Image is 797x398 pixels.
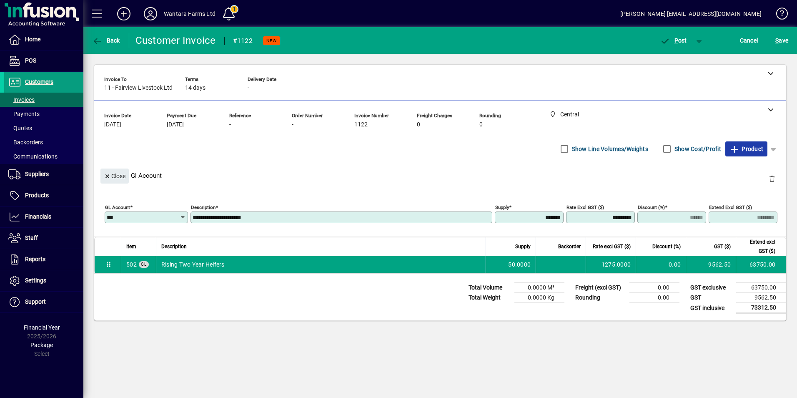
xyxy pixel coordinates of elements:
[137,6,164,21] button: Profile
[636,256,686,273] td: 0.00
[25,256,45,262] span: Reports
[725,141,767,156] button: Product
[686,293,736,303] td: GST
[593,242,631,251] span: Rate excl GST ($)
[8,96,35,103] span: Invoices
[4,93,83,107] a: Invoices
[167,121,184,128] span: [DATE]
[656,33,691,48] button: Post
[495,204,509,210] mat-label: Supply
[25,171,49,177] span: Suppliers
[8,125,32,131] span: Quotes
[762,175,782,182] app-page-header-button: Delete
[4,164,83,185] a: Suppliers
[570,145,648,153] label: Show Line Volumes/Weights
[25,57,36,64] span: POS
[104,169,125,183] span: Close
[4,50,83,71] a: POS
[4,185,83,206] a: Products
[233,34,253,48] div: #1122
[709,204,752,210] mat-label: Extend excl GST ($)
[266,38,277,43] span: NEW
[464,293,514,303] td: Total Weight
[736,256,786,273] td: 63750.00
[354,121,368,128] span: 1122
[591,260,631,269] div: 1275.0000
[4,107,83,121] a: Payments
[773,33,790,48] button: Save
[629,293,679,303] td: 0.00
[736,303,786,313] td: 73312.50
[126,260,137,269] span: Rising Two Year Heifers
[741,237,775,256] span: Extend excl GST ($)
[775,34,788,47] span: ave
[100,169,129,184] button: Close
[25,192,49,199] span: Products
[652,242,681,251] span: Discount (%)
[164,7,216,20] div: Wantara Farms Ltd
[762,169,782,189] button: Delete
[25,234,38,241] span: Staff
[104,85,173,91] span: 11 - Fairview Livestock Ltd
[135,34,216,47] div: Customer Invoice
[83,33,129,48] app-page-header-button: Back
[4,292,83,312] a: Support
[736,283,786,293] td: 63750.00
[4,135,83,149] a: Backorders
[686,256,736,273] td: 9562.50
[674,37,678,44] span: P
[729,142,763,156] span: Product
[4,270,83,291] a: Settings
[740,34,758,47] span: Cancel
[92,37,120,44] span: Back
[514,283,564,293] td: 0.0000 M³
[479,121,483,128] span: 0
[94,160,786,191] div: Gl Account
[775,37,779,44] span: S
[571,283,629,293] td: Freight (excl GST)
[736,293,786,303] td: 9562.50
[514,293,564,303] td: 0.0000 Kg
[558,242,581,251] span: Backorder
[25,298,46,305] span: Support
[110,6,137,21] button: Add
[673,145,721,153] label: Show Cost/Profit
[515,242,531,251] span: Supply
[686,303,736,313] td: GST inclusive
[464,283,514,293] td: Total Volume
[660,37,687,44] span: ost
[4,29,83,50] a: Home
[8,153,58,160] span: Communications
[98,172,131,179] app-page-header-button: Close
[686,283,736,293] td: GST exclusive
[4,149,83,164] a: Communications
[24,324,60,331] span: Financial Year
[4,249,83,270] a: Reports
[104,121,121,128] span: [DATE]
[161,260,225,269] span: Rising Two Year Heifers
[4,228,83,249] a: Staff
[417,121,420,128] span: 0
[292,121,293,128] span: -
[229,121,231,128] span: -
[8,139,43,146] span: Backorders
[571,293,629,303] td: Rounding
[4,121,83,135] a: Quotes
[4,207,83,227] a: Financials
[566,204,604,210] mat-label: Rate excl GST ($)
[25,78,53,85] span: Customers
[248,85,249,91] span: -
[629,283,679,293] td: 0.00
[90,33,122,48] button: Back
[161,242,187,251] span: Description
[25,36,40,43] span: Home
[738,33,760,48] button: Cancel
[508,260,531,269] span: 50.0000
[25,213,51,220] span: Financials
[770,2,787,29] a: Knowledge Base
[30,342,53,348] span: Package
[714,242,731,251] span: GST ($)
[191,204,216,210] mat-label: Description
[126,242,136,251] span: Item
[141,262,147,267] span: GL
